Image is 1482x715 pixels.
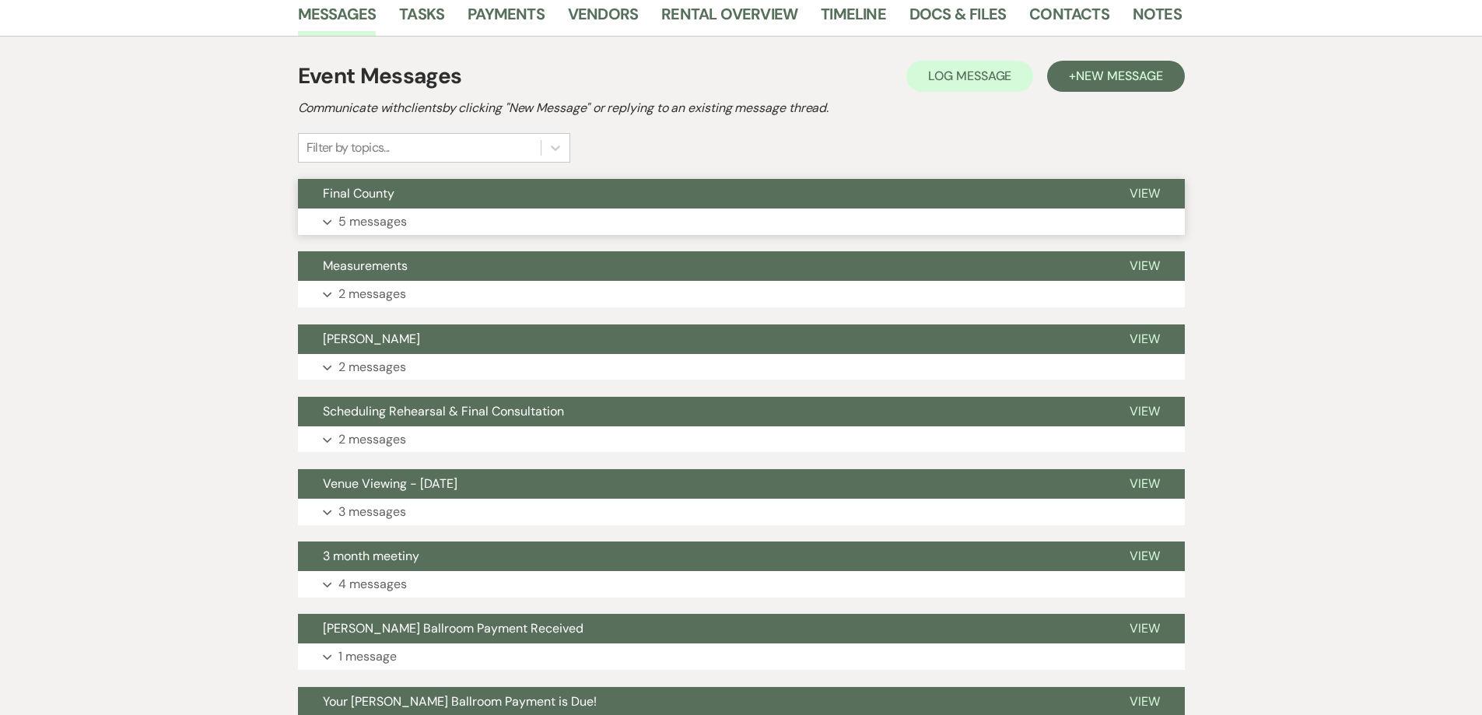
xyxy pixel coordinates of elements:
[298,614,1105,643] button: [PERSON_NAME] Ballroom Payment Received
[1130,475,1160,492] span: View
[1130,185,1160,202] span: View
[338,357,406,377] p: 2 messages
[298,354,1185,380] button: 2 messages
[323,258,408,274] span: Measurements
[323,331,420,347] span: [PERSON_NAME]
[468,2,545,36] a: Payments
[323,693,597,710] span: Your [PERSON_NAME] Ballroom Payment is Due!
[1130,331,1160,347] span: View
[338,429,406,450] p: 2 messages
[1130,258,1160,274] span: View
[323,475,457,492] span: Venue Viewing - [DATE]
[1076,68,1162,84] span: New Message
[1130,403,1160,419] span: View
[323,185,394,202] span: Final County
[1105,324,1185,354] button: View
[298,542,1105,571] button: 3 month meetiny
[323,548,419,564] span: 3 month meetiny
[1133,2,1182,36] a: Notes
[1130,693,1160,710] span: View
[298,179,1105,209] button: Final County
[1105,542,1185,571] button: View
[298,397,1105,426] button: Scheduling Rehearsal & Final Consultation
[338,647,397,667] p: 1 message
[298,60,462,93] h1: Event Messages
[661,2,797,36] a: Rental Overview
[1105,469,1185,499] button: View
[338,212,407,232] p: 5 messages
[298,209,1185,235] button: 5 messages
[1130,620,1160,636] span: View
[928,68,1011,84] span: Log Message
[821,2,886,36] a: Timeline
[298,324,1105,354] button: [PERSON_NAME]
[906,61,1033,92] button: Log Message
[338,284,406,304] p: 2 messages
[323,403,564,419] span: Scheduling Rehearsal & Final Consultation
[1105,397,1185,426] button: View
[1130,548,1160,564] span: View
[298,571,1185,598] button: 4 messages
[1105,179,1185,209] button: View
[298,99,1185,117] h2: Communicate with clients by clicking "New Message" or replying to an existing message thread.
[298,2,377,36] a: Messages
[1029,2,1109,36] a: Contacts
[1047,61,1184,92] button: +New Message
[323,620,583,636] span: [PERSON_NAME] Ballroom Payment Received
[298,643,1185,670] button: 1 message
[1105,614,1185,643] button: View
[338,574,407,594] p: 4 messages
[298,499,1185,525] button: 3 messages
[298,281,1185,307] button: 2 messages
[909,2,1006,36] a: Docs & Files
[307,138,390,157] div: Filter by topics...
[568,2,638,36] a: Vendors
[399,2,444,36] a: Tasks
[298,469,1105,499] button: Venue Viewing - [DATE]
[338,502,406,522] p: 3 messages
[1105,251,1185,281] button: View
[298,251,1105,281] button: Measurements
[298,426,1185,453] button: 2 messages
